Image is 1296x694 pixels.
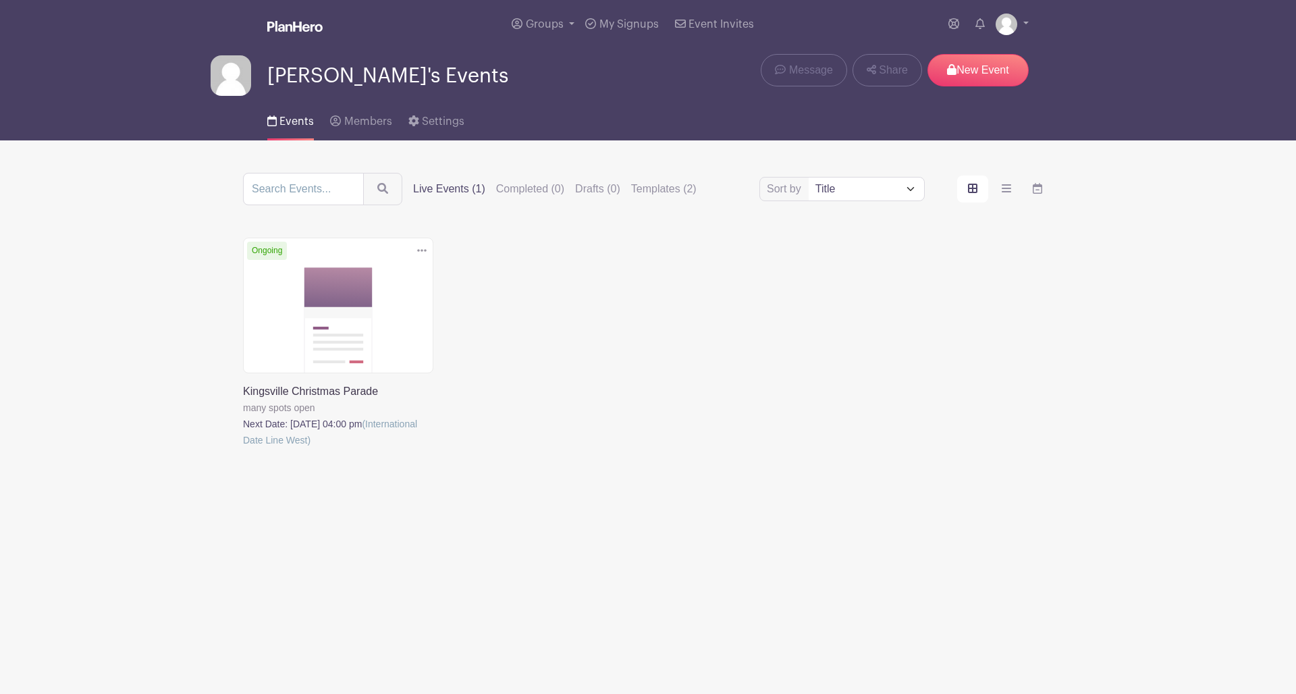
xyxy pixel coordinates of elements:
img: default-ce2991bfa6775e67f084385cd625a349d9dcbb7a52a09fb2fda1e96e2d18dcdb.png [996,14,1017,35]
span: Settings [422,116,464,127]
label: Sort by [767,181,805,197]
label: Drafts (0) [575,181,620,197]
span: Message [789,62,833,78]
a: Share [853,54,922,86]
label: Completed (0) [496,181,564,197]
img: logo_white-6c42ec7e38ccf1d336a20a19083b03d10ae64f83f12c07503d8b9e83406b4c7d.svg [267,21,323,32]
a: Settings [408,97,464,140]
div: order and view [957,176,1053,203]
div: filters [413,181,697,197]
span: Members [344,116,392,127]
span: Share [879,62,908,78]
span: [PERSON_NAME]'s Events [267,65,508,87]
span: Groups [526,19,564,30]
label: Live Events (1) [413,181,485,197]
a: Message [761,54,846,86]
input: Search Events... [243,173,364,205]
span: Event Invites [688,19,754,30]
label: Templates (2) [631,181,697,197]
span: My Signups [599,19,659,30]
p: New Event [927,54,1029,86]
a: Events [267,97,314,140]
span: Events [279,116,314,127]
a: Members [330,97,391,140]
img: default-ce2991bfa6775e67f084385cd625a349d9dcbb7a52a09fb2fda1e96e2d18dcdb.png [211,55,251,96]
